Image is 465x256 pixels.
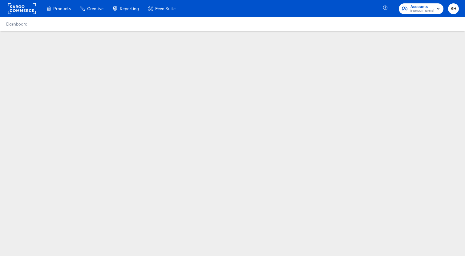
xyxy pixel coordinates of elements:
span: Creative [87,6,103,11]
button: BH [448,3,459,14]
button: Accounts[PERSON_NAME] [399,3,443,14]
span: [PERSON_NAME] [410,9,434,14]
span: Products [53,6,71,11]
span: Reporting [120,6,139,11]
a: Dashboard [6,22,27,26]
span: Accounts [410,4,434,10]
span: BH [451,5,456,12]
span: Feed Suite [155,6,176,11]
